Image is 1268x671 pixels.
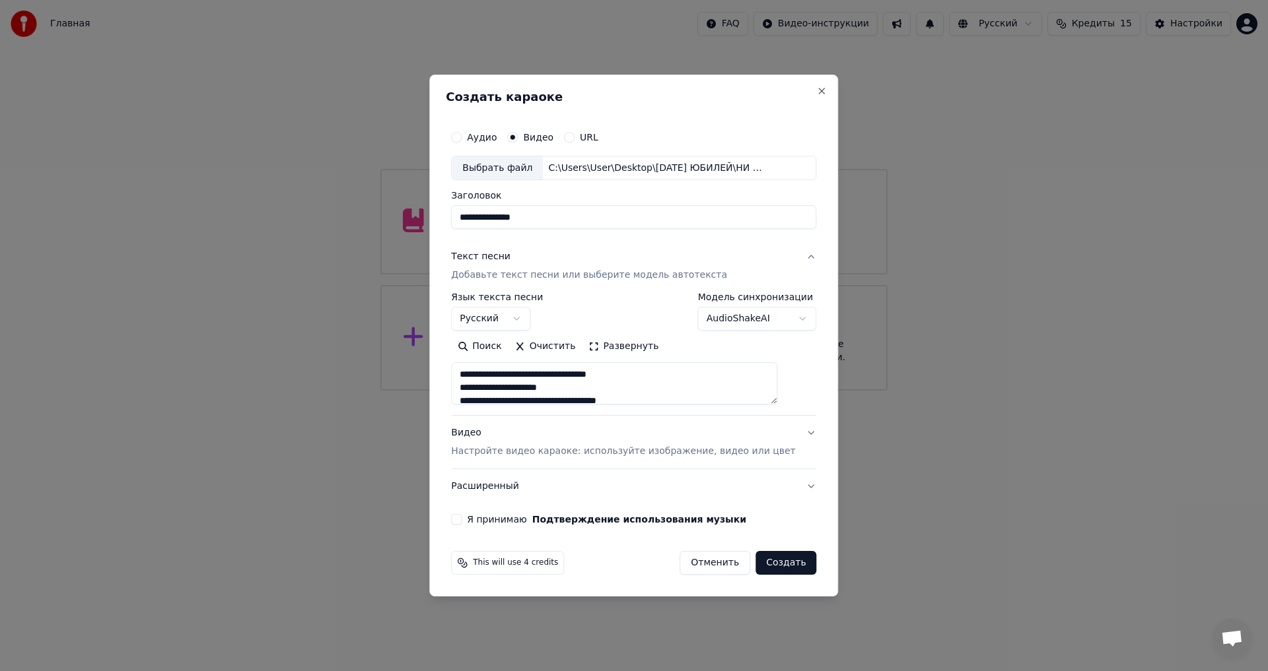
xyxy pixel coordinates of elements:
button: Я принимаю [532,515,746,524]
div: Выбрать файл [452,156,543,180]
div: Текст песниДобавьте текст песни или выберите модель автотекста [451,293,816,416]
label: Модель синхронизации [698,293,817,302]
button: Отменить [680,551,750,575]
p: Настройте видео караоке: используйте изображение, видео или цвет [451,445,795,458]
p: Добавьте текст песни или выберите модель автотекста [451,269,727,282]
button: Поиск [451,336,508,358]
label: Я принимаю [467,515,746,524]
div: C:\Users\User\Desktop\[DATE] ЮБИЛЕЙ\НИ МИНУТЫ ПОКОЯ.mp4 [543,162,767,175]
button: Расширенный [451,469,816,503]
button: Очистить [509,336,582,358]
label: Видео [523,133,553,142]
h2: Создать караоке [446,91,822,103]
label: Аудио [467,133,497,142]
span: This will use 4 credits [473,558,558,568]
button: Развернуть [582,336,665,358]
div: Видео [451,427,795,459]
label: Заголовок [451,191,816,201]
label: Язык текста песни [451,293,543,302]
button: Текст песниДобавьте текст песни или выберите модель автотекста [451,240,816,293]
label: URL [580,133,598,142]
button: ВидеоНастройте видео караоке: используйте изображение, видео или цвет [451,416,816,469]
div: Текст песни [451,251,511,264]
button: Создать [756,551,816,575]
